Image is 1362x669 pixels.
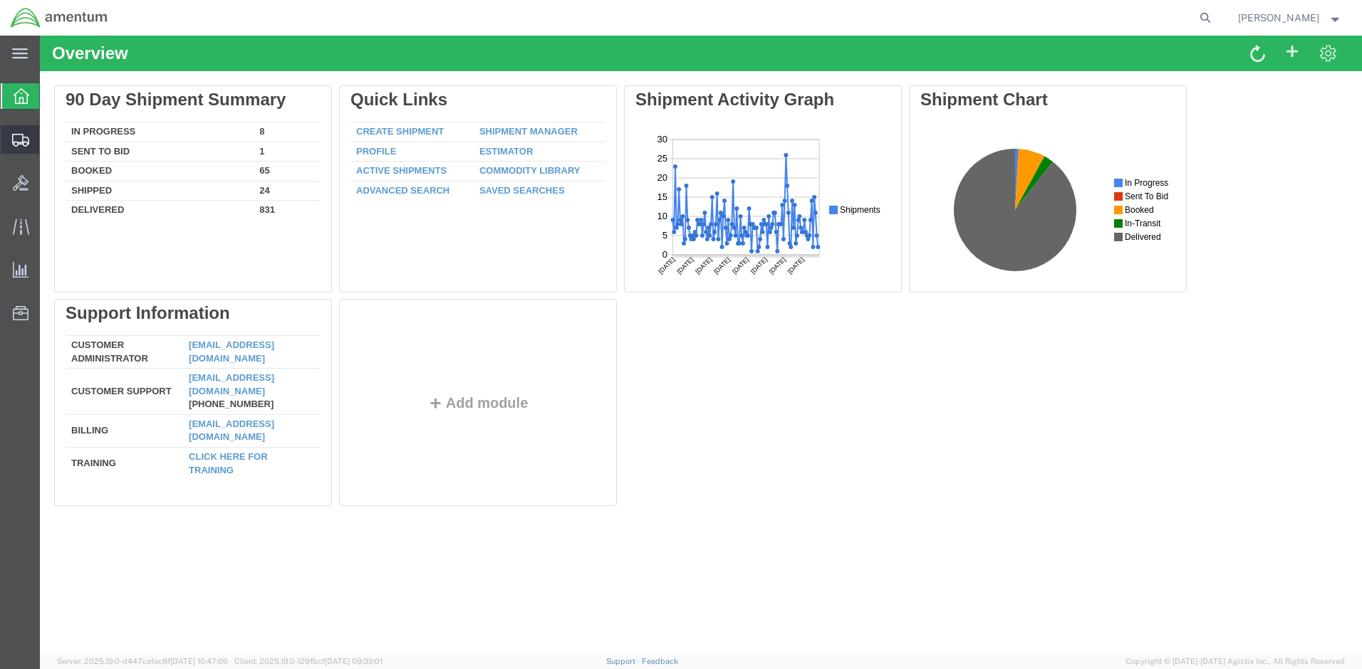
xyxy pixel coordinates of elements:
[58,127,78,147] text: [DATE]
[40,127,59,147] text: [DATE]
[596,54,851,74] div: Shipment Activity Graph
[26,333,143,379] td: Customer Support
[204,77,245,87] text: Shipments
[21,127,41,147] text: [DATE]
[149,416,228,440] a: Click here for training
[26,145,214,165] td: Shipped
[27,102,32,112] text: 5
[151,127,170,147] text: [DATE]
[606,657,642,665] a: Support
[57,657,228,665] span: Server: 2025.19.0-d447cefac8f
[1238,10,1319,26] span: Kayla Gray
[204,63,248,73] text: Sent To Bid
[132,127,152,147] text: [DATE]
[214,145,281,165] td: 24
[22,25,32,36] text: 25
[316,130,407,140] a: Active Shipments
[22,6,32,16] text: 30
[26,379,143,411] td: Billing
[26,268,281,288] div: Support Information
[204,90,241,100] text: In-Transit
[26,411,143,441] td: Training
[26,165,214,181] td: Delivered
[1126,655,1345,668] span: Copyright © [DATE]-[DATE] Agistix Inc., All Rights Reserved
[384,359,493,375] button: Add module
[325,657,383,665] span: [DATE] 09:39:01
[316,149,410,160] a: Advanced Search
[316,110,356,121] a: Profile
[214,106,281,126] td: 1
[26,106,214,126] td: Sent To Bid
[26,126,214,146] td: Booked
[440,130,541,140] a: Commodity Library
[234,657,383,665] span: Client: 2025.19.0-129fbcf
[204,104,241,114] text: Delivered
[143,333,281,379] td: [PHONE_NUMBER]
[1237,9,1343,26] button: [PERSON_NAME]
[440,110,493,121] a: Estimator
[316,90,404,101] a: Create Shipment
[880,54,1135,74] div: Shipment Chart
[149,337,234,361] a: [EMAIL_ADDRESS][DOMAIN_NAME]
[214,87,281,107] td: 8
[95,127,115,147] text: [DATE]
[204,50,248,60] text: In Progress
[440,90,538,101] a: Shipment Manager
[149,383,234,407] a: [EMAIL_ADDRESS][DOMAIN_NAME]
[642,657,678,665] a: Feedback
[22,63,32,74] text: 15
[204,77,234,87] text: Booked
[214,165,281,181] td: 831
[22,44,32,55] text: 20
[114,127,133,147] text: [DATE]
[311,54,566,74] div: Quick Links
[27,121,32,132] text: 0
[170,657,228,665] span: [DATE] 10:47:06
[214,126,281,146] td: 65
[440,149,525,160] a: Saved Searches
[26,300,143,333] td: Customer Administrator
[77,127,96,147] text: [DATE]
[149,304,234,328] a: [EMAIL_ADDRESS][DOMAIN_NAME]
[22,83,32,93] text: 10
[40,36,1362,654] iframe: FS Legacy Container
[10,7,108,28] img: logo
